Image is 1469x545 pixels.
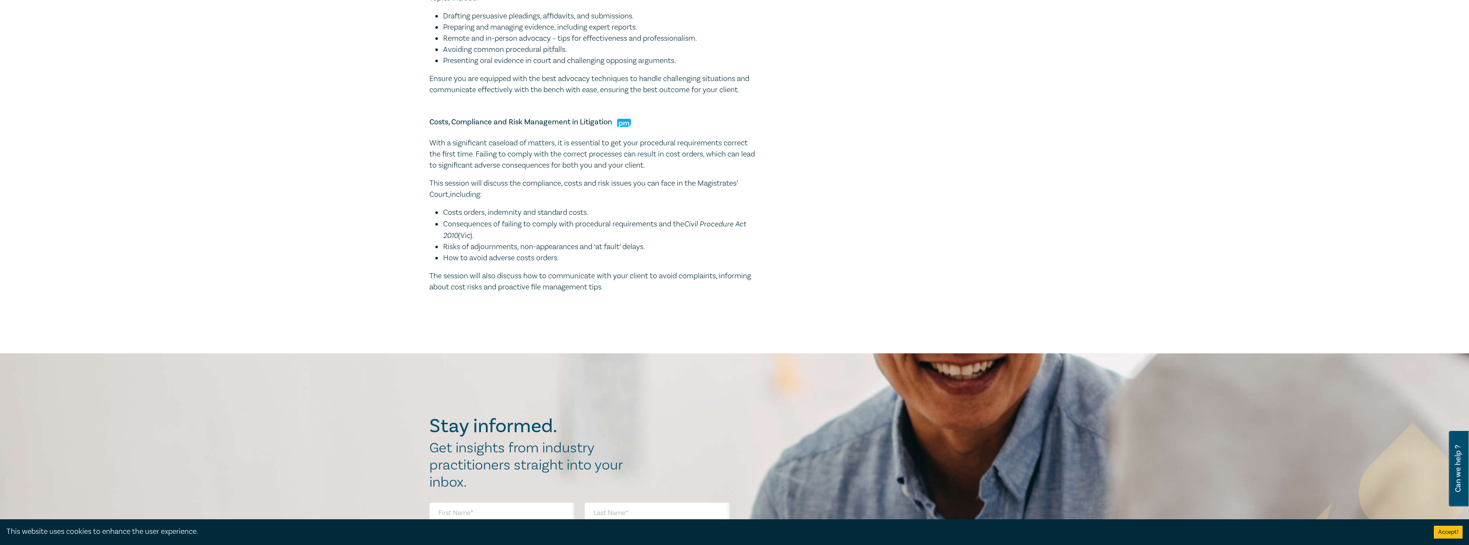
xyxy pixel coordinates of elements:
[429,178,755,200] p: This session will discuss the compliance, costs and risk issues you can face in the Magistrates’ ...
[443,207,755,218] li: Costs orders, indemnity and standard costs.
[443,55,755,66] li: Presenting oral evidence in court and challenging opposing arguments.
[429,117,755,127] h5: Costs, Compliance and Risk Management in Litigation
[429,440,632,491] h2: Get insights from industry practitioners straight into your inbox.
[443,33,755,44] li: Remote and in-person advocacy – tips for effectiveness and professionalism.
[443,241,755,253] li: Risks of adjournments, non-appearances and ‘at fault’ delays.
[585,503,730,523] input: Last Name*
[429,138,755,171] p: With a significant caseload of matters, it is essential to get your procedural requirements corre...
[6,526,1421,537] div: This website uses cookies to enhance the user experience.
[429,271,755,293] p: The session will also discuss how to communicate with your client to avoid complaints, informing ...
[443,44,755,55] li: Avoiding common procedural pitfalls.
[429,503,574,523] input: First Name*
[429,415,632,437] h2: Stay informed.
[617,119,631,127] img: Practice Management & Business Skills
[443,218,755,241] li: Consequences of failing to comply with procedural requirements and the (Vic).
[448,190,450,199] u: ,
[443,219,746,240] em: Civil Procedure Act 2010
[443,253,755,264] li: How to avoid adverse costs orders.
[443,22,755,33] li: Preparing and managing evidence, including expert reports.
[1434,526,1463,539] button: Accept cookies
[1454,436,1462,501] span: Can we help ?
[443,11,755,22] li: Drafting persuasive pleadings, affidavits, and submissions.
[429,73,755,96] p: Ensure you are equipped with the best advocacy techniques to handle challenging situations and co...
